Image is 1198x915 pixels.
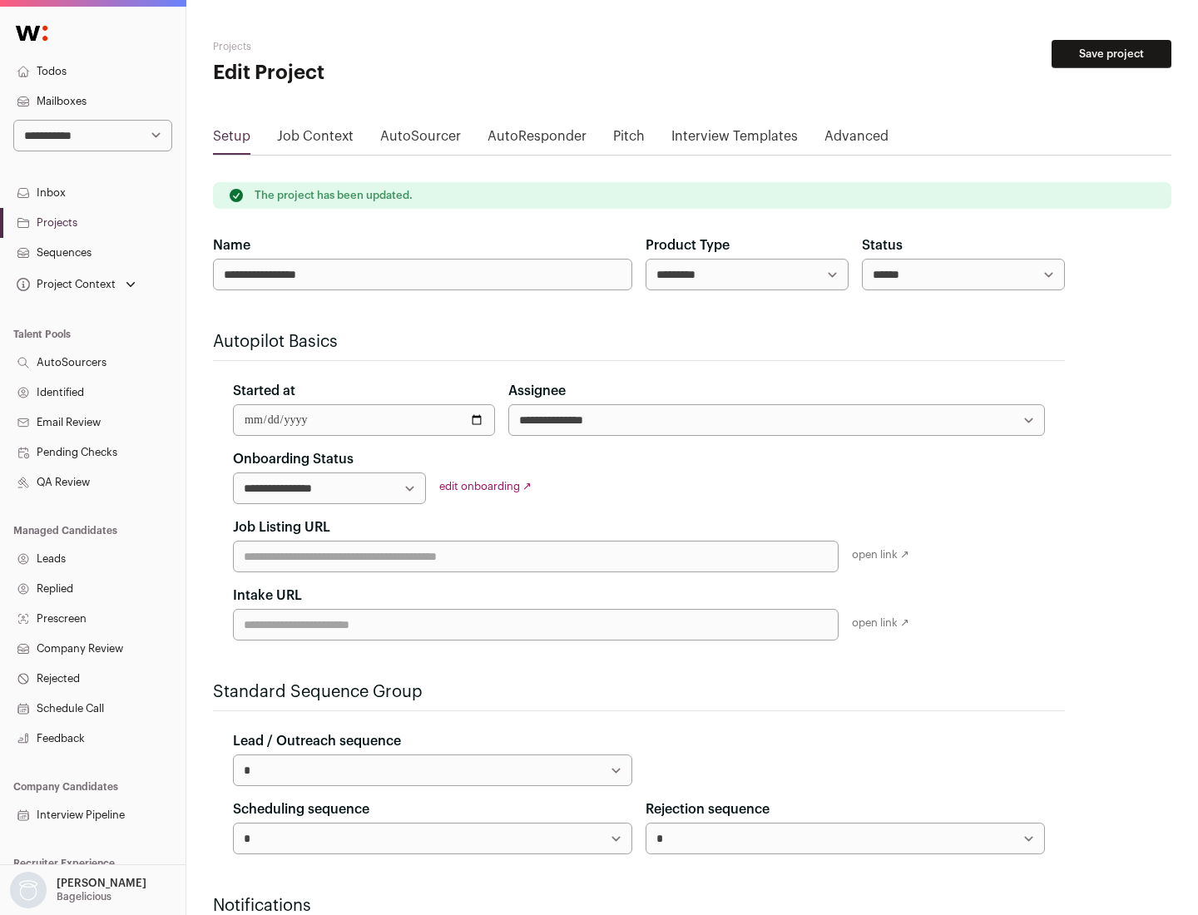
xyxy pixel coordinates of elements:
label: Rejection sequence [646,799,770,819]
a: AutoResponder [488,126,587,153]
img: nopic.png [10,872,47,908]
p: [PERSON_NAME] [57,877,146,890]
img: Wellfound [7,17,57,50]
label: Job Listing URL [233,517,330,537]
button: Open dropdown [13,273,139,296]
a: Setup [213,126,250,153]
label: Name [213,235,250,255]
button: Open dropdown [7,872,150,908]
p: Bagelicious [57,890,111,903]
label: Intake URL [233,586,302,606]
label: Product Type [646,235,730,255]
a: Advanced [824,126,889,153]
p: The project has been updated. [255,189,413,202]
h1: Edit Project [213,60,532,87]
a: edit onboarding ↗ [439,481,532,492]
a: Job Context [277,126,354,153]
a: AutoSourcer [380,126,461,153]
a: Interview Templates [671,126,798,153]
label: Scheduling sequence [233,799,369,819]
h2: Projects [213,40,532,53]
a: Pitch [613,126,645,153]
h2: Standard Sequence Group [213,680,1065,704]
label: Started at [233,381,295,401]
div: Project Context [13,278,116,291]
h2: Autopilot Basics [213,330,1065,354]
label: Lead / Outreach sequence [233,731,401,751]
label: Status [862,235,903,255]
label: Assignee [508,381,566,401]
button: Save project [1052,40,1171,68]
label: Onboarding Status [233,449,354,469]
